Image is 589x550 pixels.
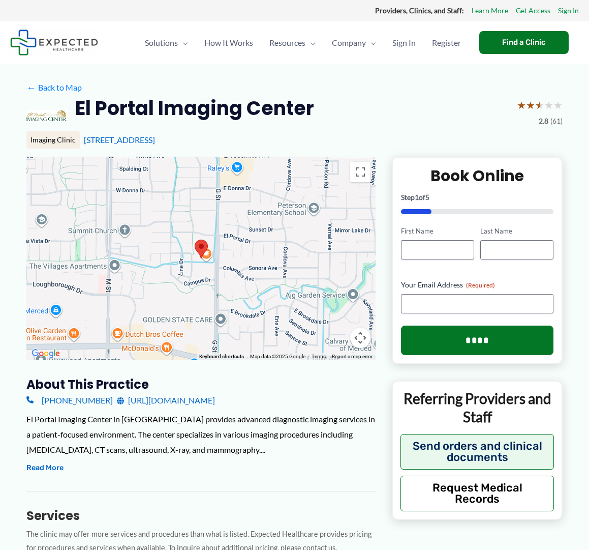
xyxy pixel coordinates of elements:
span: ★ [526,96,535,114]
span: ★ [553,96,563,114]
button: Toggle fullscreen view [350,162,370,182]
a: Sign In [558,4,579,17]
h3: About this practice [26,377,376,392]
span: ★ [535,96,544,114]
span: ← [26,82,36,92]
h2: Book Online [401,166,553,186]
label: Last Name [480,226,553,236]
a: Register [424,25,469,61]
button: Keyboard shortcuts [199,353,244,360]
label: Your Email Address [401,280,553,290]
span: Company [332,25,366,61]
a: Learn More [472,4,508,17]
a: Get Access [516,4,550,17]
a: Report a map error [332,354,373,359]
button: Request Medical Records [400,476,554,511]
span: Resources [269,25,305,61]
a: How It Works [196,25,261,61]
a: Terms (opens in new tab) [312,354,326,359]
span: 2.8 [539,114,548,128]
h2: El Portal Imaging Center [75,96,314,121]
div: El Portal Imaging Center in [GEOGRAPHIC_DATA] provides advanced diagnostic imaging services in a ... [26,412,376,457]
span: Sign In [392,25,416,61]
a: CompanyMenu Toggle [324,25,384,61]
a: Find a Clinic [479,31,569,54]
nav: Primary Site Navigation [137,25,469,61]
span: 1 [415,193,419,201]
span: How It Works [204,25,253,61]
div: Imaging Clinic [26,131,80,149]
span: (Required) [466,281,495,289]
a: [STREET_ADDRESS] [84,135,155,144]
button: Map camera controls [350,328,370,348]
a: [URL][DOMAIN_NAME] [117,393,215,408]
span: Menu Toggle [366,25,376,61]
span: Register [432,25,461,61]
p: Step of [401,194,553,201]
img: Expected Healthcare Logo - side, dark font, small [10,30,98,55]
a: ←Back to Map [26,80,82,95]
label: First Name [401,226,474,236]
a: ResourcesMenu Toggle [261,25,324,61]
span: ★ [544,96,553,114]
a: Open this area in Google Maps (opens a new window) [29,347,63,360]
button: Read More [26,462,64,474]
strong: Providers, Clinics, and Staff: [375,6,464,15]
p: Referring Providers and Staff [400,389,554,426]
a: [PHONE_NUMBER] [26,393,113,408]
span: (61) [550,114,563,128]
button: Send orders and clinical documents [400,434,554,470]
a: SolutionsMenu Toggle [137,25,196,61]
h3: Services [26,508,376,524]
a: Sign In [384,25,424,61]
span: Solutions [145,25,178,61]
span: 5 [425,193,429,201]
span: Menu Toggle [305,25,316,61]
span: Map data ©2025 Google [250,354,305,359]
span: ★ [517,96,526,114]
span: Menu Toggle [178,25,188,61]
img: Google [29,347,63,360]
